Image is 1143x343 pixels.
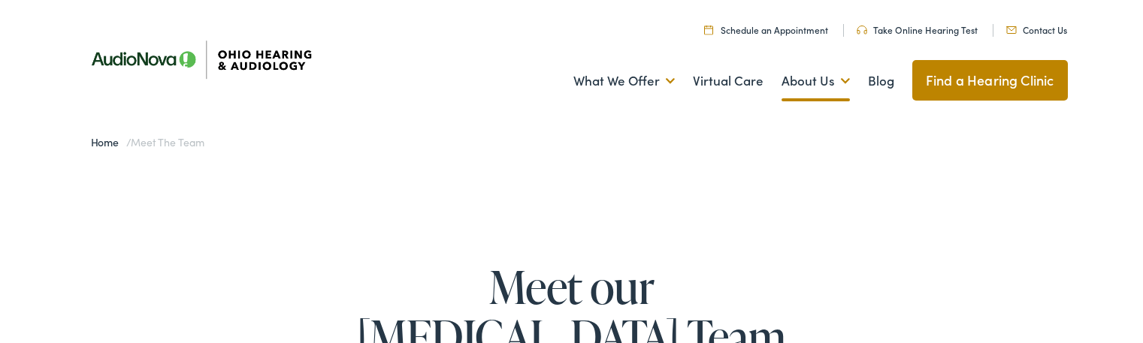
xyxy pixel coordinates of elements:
span: / [91,134,204,149]
a: About Us [782,53,850,109]
a: Blog [868,53,894,109]
a: What We Offer [573,53,675,109]
a: Find a Hearing Clinic [912,60,1068,101]
a: Contact Us [1006,23,1067,36]
img: Headphones icone to schedule online hearing test in Cincinnati, OH [857,26,867,35]
a: Virtual Care [693,53,764,109]
a: Home [91,134,126,149]
img: Mail icon representing email contact with Ohio Hearing in Cincinnati, OH [1006,26,1017,34]
a: Take Online Hearing Test [857,23,978,36]
img: Calendar Icon to schedule a hearing appointment in Cincinnati, OH [704,25,713,35]
a: Schedule an Appointment [704,23,828,36]
span: Meet the Team [131,134,204,149]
